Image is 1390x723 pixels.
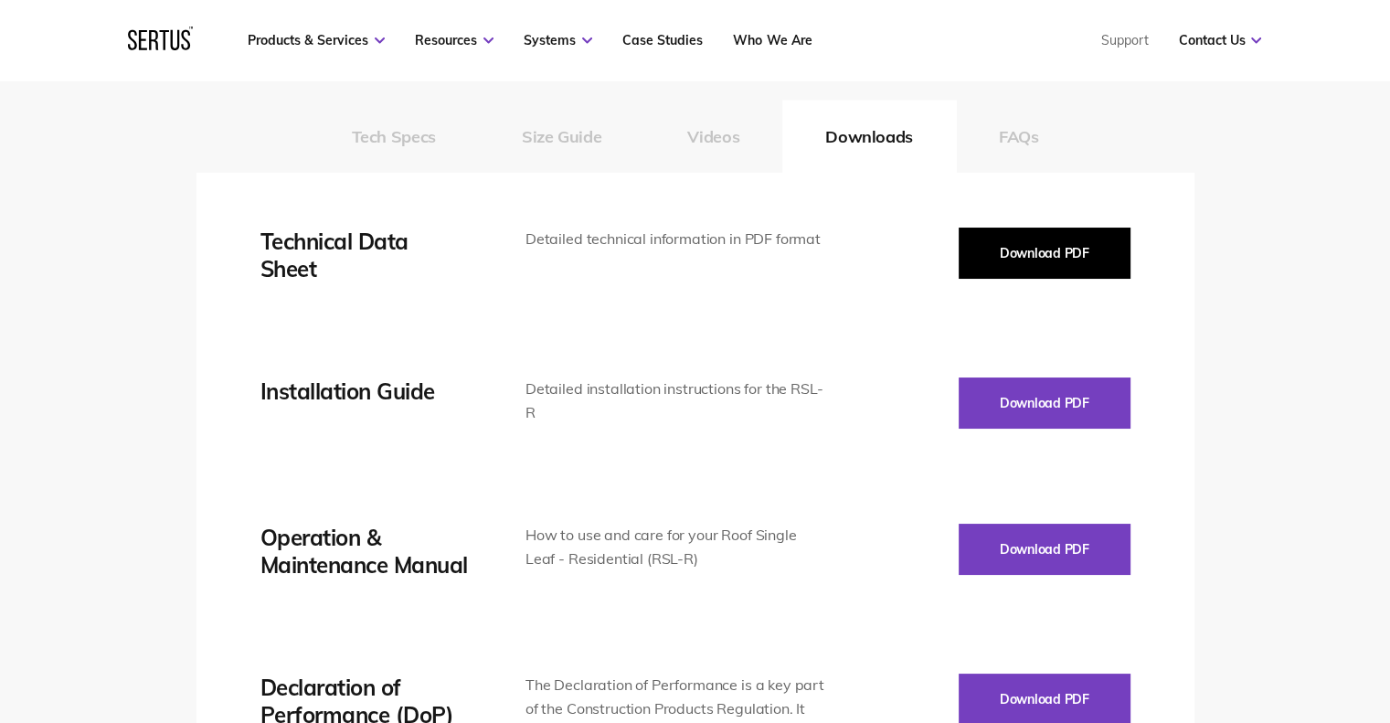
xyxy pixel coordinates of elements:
div: Detailed installation instructions for the RSL-R [525,377,828,424]
button: Download PDF [959,228,1130,279]
div: Detailed technical information in PDF format [525,228,828,251]
a: Resources [415,32,493,48]
a: Support [1100,32,1148,48]
div: How to use and care for your Roof Single Leaf - Residential (RSL-R) [525,524,828,570]
a: Who We Are [733,32,812,48]
a: Contact Us [1178,32,1261,48]
a: Case Studies [622,32,703,48]
div: Installation Guide [260,377,471,405]
button: Tech Specs [309,100,479,173]
button: Download PDF [959,524,1130,575]
a: Systems [524,32,592,48]
a: Products & Services [248,32,385,48]
div: Technical Data Sheet [260,228,471,282]
button: Size Guide [479,100,644,173]
button: Videos [644,100,782,173]
div: Operation & Maintenance Manual [260,524,471,579]
button: Download PDF [959,377,1130,429]
button: FAQs [956,100,1082,173]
